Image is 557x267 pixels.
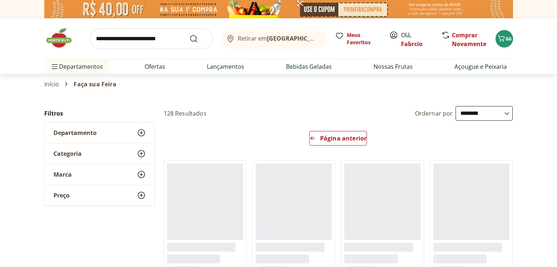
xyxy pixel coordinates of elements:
span: Marca [53,171,72,178]
a: Bebidas Geladas [286,62,332,71]
span: 66 [506,35,512,42]
a: Meus Favoritos [335,31,380,46]
span: Página anterior [320,135,367,141]
span: Retirar em [238,35,319,42]
a: Comprar Novamente [452,31,486,48]
span: Departamento [53,129,97,136]
button: Submit Search [189,34,207,43]
button: Categoria [45,143,155,164]
button: Retirar em[GEOGRAPHIC_DATA]/[GEOGRAPHIC_DATA] [222,29,326,49]
a: Lançamentos [207,62,244,71]
a: Fabrcio [401,40,423,48]
span: Categoria [53,150,82,157]
span: Faça sua Feira [74,81,116,87]
a: Página anterior [309,131,367,148]
a: Início [44,81,59,87]
svg: Arrow Left icon [310,135,316,141]
button: Marca [45,164,155,185]
a: Ofertas [145,62,165,71]
a: Açougue e Peixaria [454,62,507,71]
button: Departamento [45,123,155,143]
span: Olá, [401,31,434,48]
button: Preço [45,185,155,206]
h2: 128 Resultados [164,109,207,117]
span: Meus Favoritos [347,31,380,46]
label: Ordernar por [415,109,453,117]
span: Preço [53,192,70,199]
h2: Filtros [44,106,155,121]
img: Hortifruti [44,27,81,49]
span: Departamentos [50,58,103,75]
button: Carrinho [495,30,513,48]
button: Menu [50,58,59,75]
b: [GEOGRAPHIC_DATA]/[GEOGRAPHIC_DATA] [267,34,390,42]
a: Nossas Frutas [374,62,413,71]
input: search [90,29,213,49]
